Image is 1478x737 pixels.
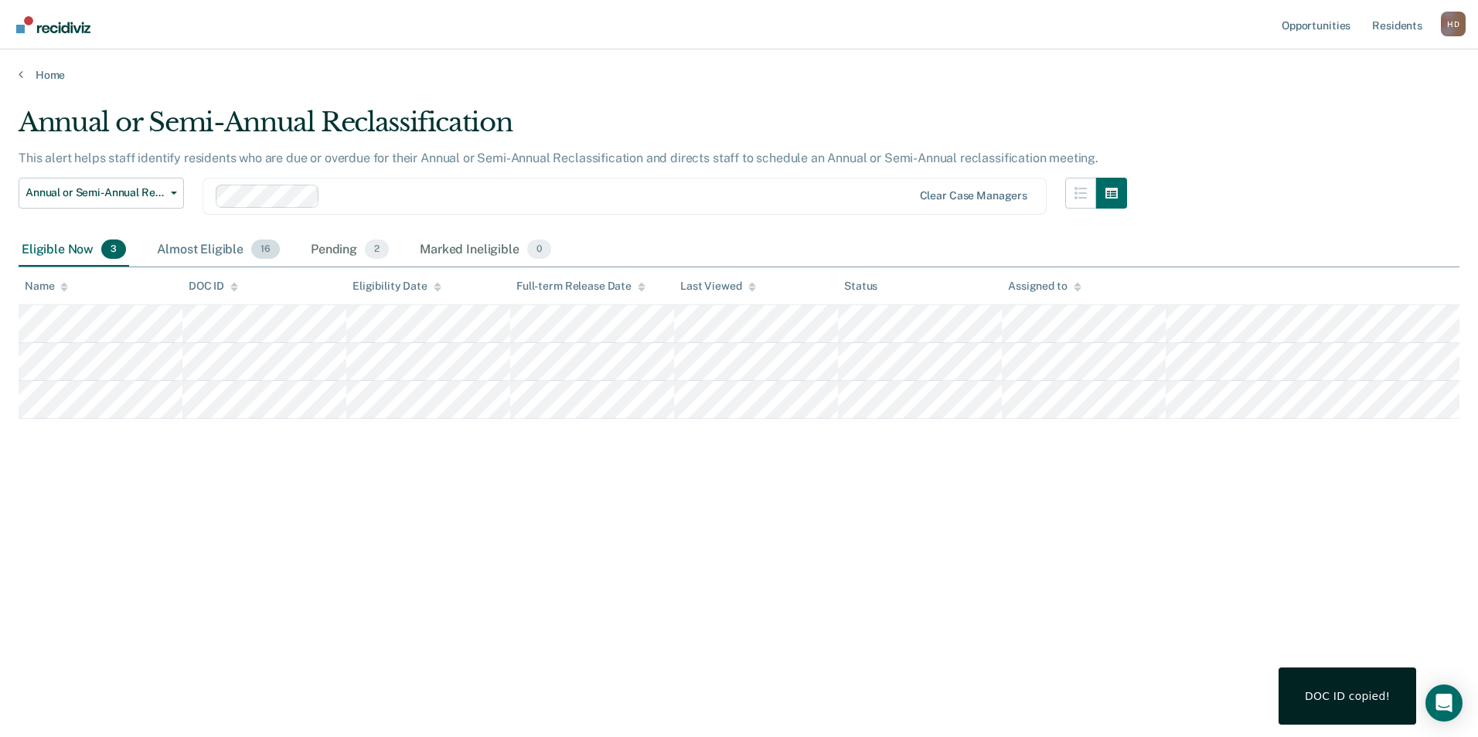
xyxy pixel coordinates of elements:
span: 16 [251,239,280,260]
div: Assigned to [1008,280,1081,293]
p: This alert helps staff identify residents who are due or overdue for their Annual or Semi-Annual ... [19,151,1098,165]
div: Status [844,280,877,293]
div: Full-term Release Date [516,280,645,293]
span: Annual or Semi-Annual Reclassification [26,186,165,199]
span: 2 [365,239,389,260]
span: 0 [527,239,551,260]
div: Open Intercom Messenger [1425,684,1463,722]
div: Name [25,280,68,293]
img: Recidiviz [16,16,90,33]
button: Profile dropdown button [1441,12,1466,36]
div: Marked Ineligible0 [417,233,554,267]
div: Almost Eligible16 [154,233,283,267]
span: 3 [101,239,126,260]
div: Last Viewed [680,280,755,293]
div: H D [1441,12,1466,36]
div: DOC ID [189,280,238,293]
div: Eligible Now3 [19,233,129,267]
button: Annual or Semi-Annual Reclassification [19,178,184,209]
a: Home [19,68,1459,82]
div: Clear case managers [920,189,1027,202]
div: Pending2 [308,233,392,267]
div: Eligibility Date [352,280,441,293]
div: DOC ID copied! [1305,689,1390,703]
div: Annual or Semi-Annual Reclassification [19,107,1127,151]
